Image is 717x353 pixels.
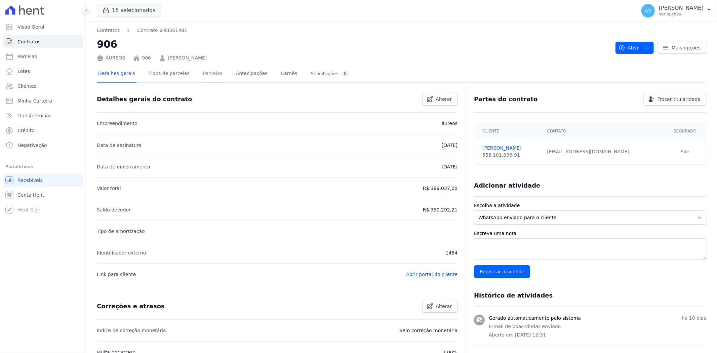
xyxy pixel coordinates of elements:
span: Visão Geral [17,24,44,30]
h3: Histórico de atividades [474,291,553,300]
a: Parcelas [3,50,83,63]
div: ÁUREOS [97,54,125,62]
h2: 906 [97,37,610,52]
p: Ver opções [659,11,704,17]
span: Parcelas [17,53,37,60]
span: AS [645,8,651,13]
a: Tipos de parcelas [147,65,191,83]
span: Alterar [436,96,452,103]
a: Alterar [422,93,458,106]
a: Lotes [3,65,83,78]
p: Empreendimento [97,119,137,127]
p: [DATE] [442,163,457,171]
p: [DATE] [442,141,457,149]
button: 15 selecionados [97,4,161,17]
h3: Gerado automaticamente pelo sistema [489,315,581,322]
div: 555.101.836-91 [482,152,539,159]
p: Aberto em [DATE] 12:31 [489,331,706,339]
a: Mais opções [658,42,706,54]
p: áureos [442,119,457,127]
a: Contrato #98561481 [137,27,187,34]
p: Saldo devedor [97,206,131,214]
th: Cliente [474,123,543,139]
a: Abrir portal do cliente [406,272,457,277]
span: Recebíveis [17,177,43,184]
span: Negativação [17,142,47,149]
a: Negativação [3,139,83,152]
h3: Correções e atrasos [97,302,165,310]
a: Contratos [97,27,120,34]
span: Crédito [17,127,35,134]
a: Trocar titularidade [644,93,706,106]
span: Mais opções [672,44,701,51]
span: Transferências [17,112,51,119]
p: Sem correção monetária [400,326,458,335]
p: Link para cliente [97,270,136,278]
span: Conta Hent [17,192,44,198]
p: Data de assinatura [97,141,142,149]
a: Recebíveis [3,173,83,187]
p: Valor total [97,184,121,192]
p: R$ 389.037,00 [423,184,457,192]
div: 0 [341,71,349,77]
p: Data de encerramento [97,163,150,171]
a: Contratos [3,35,83,48]
a: Visão Geral [3,20,83,34]
p: Identificador externo [97,249,146,257]
a: Solicitações0 [309,65,351,83]
a: Clientes [3,79,83,93]
th: Contato [543,123,665,139]
a: Parcelas [202,65,224,83]
h3: Partes do contrato [474,95,538,103]
p: 1484 [446,249,458,257]
th: Segurado [664,123,706,139]
span: Ativo [619,42,640,54]
a: [PERSON_NAME] [482,145,539,152]
span: Lotes [17,68,30,75]
button: AS [PERSON_NAME] Ver opções [636,1,717,20]
a: Transferências [3,109,83,122]
p: há 10 dias [682,315,706,322]
span: Minha Carteira [17,97,52,104]
p: [PERSON_NAME] [659,5,704,11]
p: Índice de correção monetária [97,326,166,335]
p: E-mail de boas-vindas enviado [489,323,706,330]
span: Alterar [436,303,452,310]
label: Escolha a atividade [474,202,706,209]
div: Solicitações [311,71,349,77]
p: R$ 350.292,21 [423,206,457,214]
nav: Breadcrumb [97,27,187,34]
a: Carnês [279,65,298,83]
td: Sim [664,139,706,164]
span: Clientes [17,83,36,89]
span: Contratos [17,38,40,45]
div: Plataformas [5,163,80,171]
div: [EMAIL_ADDRESS][DOMAIN_NAME] [547,148,661,155]
a: Alterar [422,300,458,313]
button: Ativo [615,42,654,54]
a: 906 [142,54,151,62]
span: Trocar titularidade [658,96,701,103]
nav: Breadcrumb [97,27,610,34]
a: Crédito [3,124,83,137]
a: Conta Hent [3,188,83,202]
h3: Detalhes gerais do contrato [97,95,192,103]
a: [PERSON_NAME] [168,54,207,62]
a: Detalhes gerais [97,65,136,83]
p: Tipo de amortização [97,227,145,235]
a: Minha Carteira [3,94,83,108]
label: Escreva uma nota [474,230,706,237]
input: Registrar atividade [474,265,530,278]
a: Antecipações [235,65,269,83]
h3: Adicionar atividade [474,182,540,190]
